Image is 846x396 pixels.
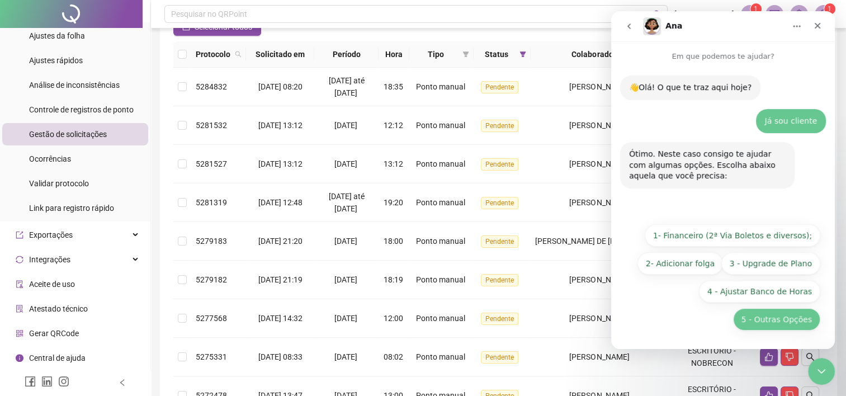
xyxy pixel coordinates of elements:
[334,314,357,323] span: [DATE]
[16,231,23,239] span: export
[794,9,804,19] span: bell
[258,314,303,323] span: [DATE] 14:32
[196,275,227,284] span: 5279182
[414,48,457,60] span: Tipo
[246,41,314,68] th: Solicitado em
[674,8,734,20] span: [PERSON_NAME]
[29,179,89,188] span: Validar protocolo
[196,314,227,323] span: 5277568
[29,304,88,313] span: Atestado técnico
[334,352,357,361] span: [DATE]
[384,198,403,207] span: 19:20
[460,46,471,63] span: filter
[314,41,378,68] th: Período
[58,376,69,387] span: instagram
[481,235,518,248] span: Pendente
[16,305,23,313] span: solution
[196,159,227,168] span: 5281527
[258,237,303,246] span: [DATE] 21:20
[384,352,403,361] span: 08:02
[334,237,357,246] span: [DATE]
[29,255,70,264] span: Integrações
[519,51,526,58] span: filter
[828,5,831,13] span: 1
[668,338,755,376] td: ESCRITÓRIO - NOBRECON
[416,82,465,91] span: Ponto manual
[196,82,227,91] span: 5284832
[196,198,227,207] span: 5281319
[535,48,653,60] span: Colaborador
[329,192,365,213] span: [DATE] até [DATE]
[517,46,528,63] span: filter
[29,130,107,139] span: Gestão de solicitações
[481,158,518,171] span: Pendente
[29,204,114,213] span: Link para registro rápido
[769,9,779,19] span: mail
[481,120,518,132] span: Pendente
[653,10,661,18] span: search
[384,275,403,284] span: 18:19
[329,76,365,97] span: [DATE] até [DATE]
[808,358,835,385] iframe: Intercom live chat
[29,280,75,289] span: Aceite de uso
[481,313,518,325] span: Pendente
[569,314,629,323] span: [PERSON_NAME]
[258,121,303,130] span: [DATE] 13:12
[258,352,303,361] span: [DATE] 08:33
[384,314,403,323] span: 12:00
[416,121,465,130] span: Ponto manual
[384,121,403,130] span: 12:12
[416,237,465,246] span: Ponto manual
[785,352,794,361] span: dislike
[569,82,629,91] span: [PERSON_NAME]
[196,352,227,361] span: 5275331
[258,275,303,284] span: [DATE] 21:19
[815,6,832,22] img: 86345
[569,121,629,130] span: [PERSON_NAME]
[16,354,23,362] span: info-circle
[29,353,86,362] span: Central de ajuda
[29,81,120,89] span: Análise de inconsistências
[196,48,230,60] span: Protocolo
[481,351,518,364] span: Pendente
[258,159,303,168] span: [DATE] 13:12
[29,56,83,65] span: Ajustes rápidos
[384,82,403,91] span: 18:35
[29,31,85,40] span: Ajustes da folha
[481,274,518,286] span: Pendente
[258,198,303,207] span: [DATE] 12:48
[29,154,71,163] span: Ocorrências
[462,51,469,58] span: filter
[384,159,403,168] span: 13:12
[16,256,23,263] span: sync
[754,5,758,13] span: 1
[334,275,357,284] span: [DATE]
[16,280,23,288] span: audit
[416,275,465,284] span: Ponto manual
[334,159,357,168] span: [DATE]
[416,198,465,207] span: Ponto manual
[196,121,227,130] span: 5281532
[29,105,134,114] span: Controle de registros de ponto
[745,9,755,19] span: notification
[611,11,835,349] iframe: Intercom live chat
[16,329,23,337] span: qrcode
[25,376,36,387] span: facebook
